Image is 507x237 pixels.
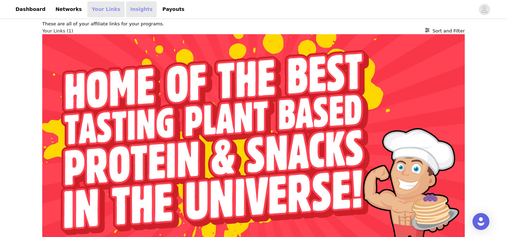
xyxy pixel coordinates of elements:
[11,1,50,17] a: Dashboard
[51,1,86,17] a: Networks
[425,28,465,35] button: Sort and Filter
[158,1,189,17] a: Payouts
[481,4,488,15] div: avatar
[472,213,489,230] div: Open Intercom Messenger
[42,28,73,35] h3: Your Links (1)
[126,1,157,17] a: Insights
[42,20,465,28] p: These are all of your affiliate links for your programs.
[87,1,125,17] a: Your Links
